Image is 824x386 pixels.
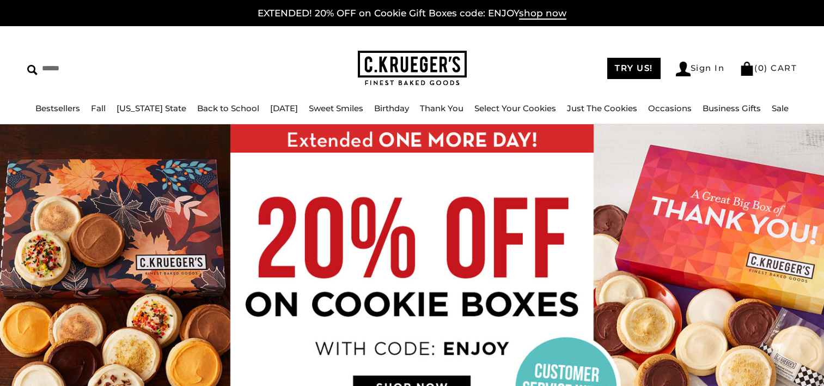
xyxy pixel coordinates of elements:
a: Thank You [420,103,463,113]
img: Search [27,65,38,75]
a: Select Your Cookies [474,103,556,113]
a: Sweet Smiles [309,103,363,113]
a: Just The Cookies [567,103,637,113]
a: Birthday [374,103,409,113]
a: EXTENDED! 20% OFF on Cookie Gift Boxes code: ENJOYshop now [258,8,566,20]
span: shop now [519,8,566,20]
a: [DATE] [270,103,298,113]
a: Sign In [676,62,725,76]
a: TRY US! [607,58,661,79]
a: Business Gifts [703,103,761,113]
a: Back to School [197,103,259,113]
a: (0) CART [740,63,797,73]
a: Occasions [648,103,692,113]
input: Search [27,60,210,77]
img: C.KRUEGER'S [358,51,467,86]
a: [US_STATE] State [117,103,186,113]
a: Bestsellers [35,103,80,113]
a: Fall [91,103,106,113]
a: Sale [772,103,789,113]
span: 0 [758,63,765,73]
img: Bag [740,62,754,76]
img: Account [676,62,691,76]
